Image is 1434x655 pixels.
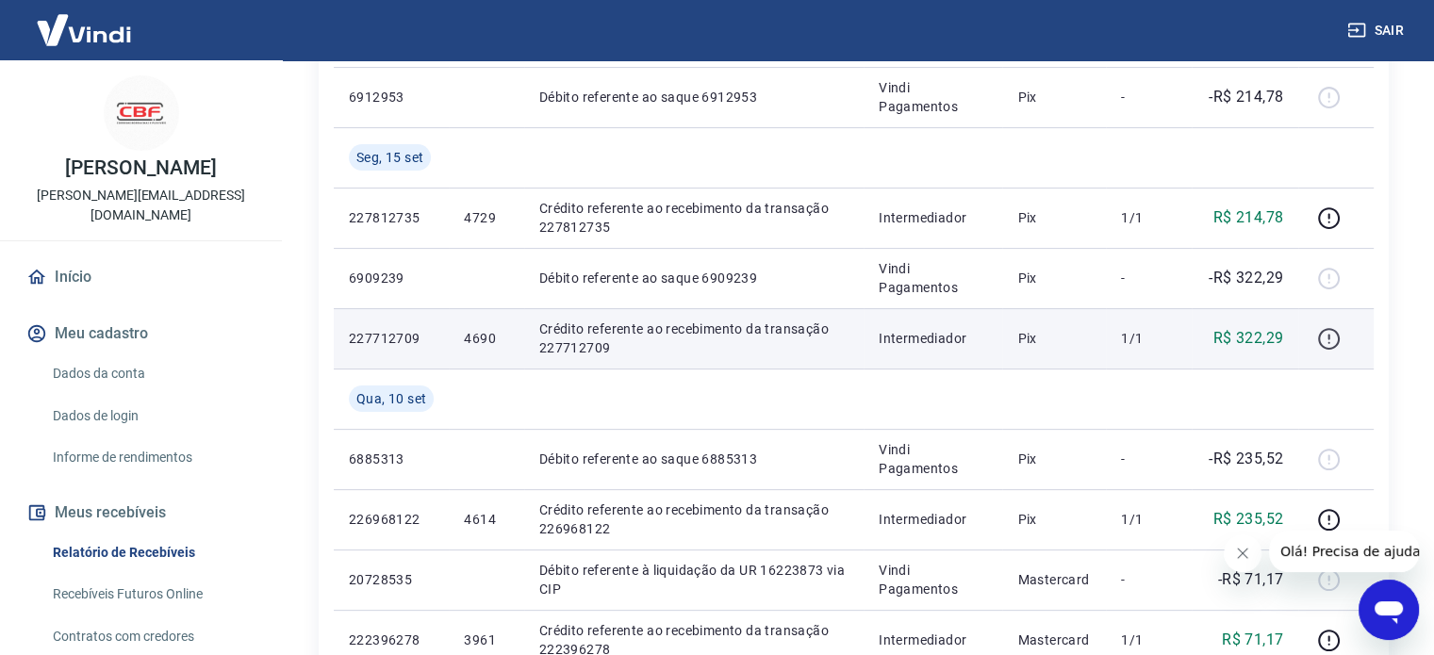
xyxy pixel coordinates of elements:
p: Pix [1017,269,1091,287]
p: 1/1 [1121,630,1177,649]
p: Crédito referente ao recebimento da transação 227712709 [539,319,849,357]
a: Início [23,256,259,298]
p: -R$ 322,29 [1209,267,1283,289]
a: Dados de login [45,397,259,435]
p: 6909239 [349,269,434,287]
a: Informe de rendimentos [45,438,259,477]
img: 851738a9-c97b-489b-a821-ff8c37a7e8a6.jpeg [104,75,179,151]
p: 1/1 [1121,208,1177,227]
button: Meu cadastro [23,313,259,354]
p: Mastercard [1017,630,1091,649]
a: Recebíveis Futuros Online [45,575,259,614]
p: R$ 214,78 [1213,206,1284,229]
p: 4614 [464,510,508,529]
p: Vindi Pagamentos [879,561,987,598]
p: Débito referente ao saque 6912953 [539,88,849,106]
iframe: Mensagem da empresa [1269,531,1419,572]
p: -R$ 235,52 [1209,448,1283,470]
p: -R$ 71,17 [1218,568,1284,591]
button: Sair [1343,13,1411,48]
p: - [1121,450,1177,468]
p: 227812735 [349,208,434,227]
p: 226968122 [349,510,434,529]
p: Crédito referente ao recebimento da transação 226968122 [539,500,849,538]
p: Vindi Pagamentos [879,78,987,116]
p: 3961 [464,630,508,649]
p: Pix [1017,450,1091,468]
span: Olá! Precisa de ajuda? [11,13,158,28]
p: R$ 322,29 [1213,327,1284,350]
iframe: Fechar mensagem [1224,534,1261,572]
p: - [1121,570,1177,589]
p: Débito referente à liquidação da UR 16223873 via CIP [539,561,849,598]
p: 6885313 [349,450,434,468]
p: [PERSON_NAME] [65,158,216,178]
p: 227712709 [349,329,434,348]
p: Intermediador [879,630,987,649]
a: Relatório de Recebíveis [45,533,259,572]
button: Meus recebíveis [23,492,259,533]
p: - [1121,88,1177,106]
iframe: Botão para abrir a janela de mensagens [1359,580,1419,640]
p: Débito referente ao saque 6909239 [539,269,849,287]
p: 1/1 [1121,329,1177,348]
p: Vindi Pagamentos [879,440,987,478]
p: Intermediador [879,510,987,529]
p: R$ 71,17 [1222,629,1283,651]
p: - [1121,269,1177,287]
p: Intermediador [879,208,987,227]
p: 6912953 [349,88,434,106]
span: Qua, 10 set [356,389,426,408]
p: Crédito referente ao recebimento da transação 227812735 [539,199,849,237]
p: 222396278 [349,630,434,649]
p: Intermediador [879,329,987,348]
p: 4729 [464,208,508,227]
p: 4690 [464,329,508,348]
a: Dados da conta [45,354,259,393]
p: [PERSON_NAME][EMAIL_ADDRESS][DOMAIN_NAME] [15,186,267,225]
p: Pix [1017,208,1091,227]
p: Pix [1017,88,1091,106]
p: Pix [1017,329,1091,348]
span: Seg, 15 set [356,148,423,167]
p: Débito referente ao saque 6885313 [539,450,849,468]
p: Vindi Pagamentos [879,259,987,297]
img: Vindi [23,1,145,58]
p: -R$ 214,78 [1209,86,1283,108]
p: 20728535 [349,570,434,589]
p: Mastercard [1017,570,1091,589]
p: 1/1 [1121,510,1177,529]
p: Pix [1017,510,1091,529]
p: R$ 235,52 [1213,508,1284,531]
